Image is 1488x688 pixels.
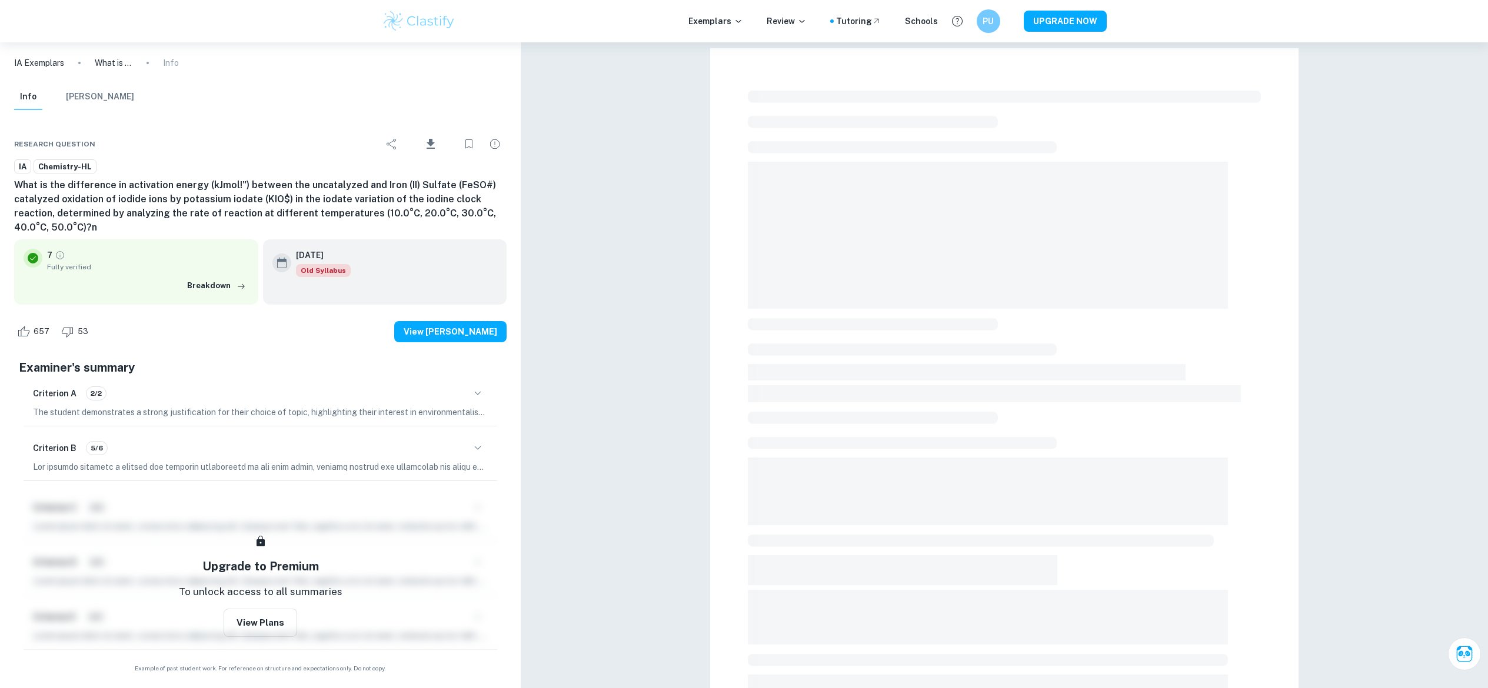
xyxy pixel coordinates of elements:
[66,84,134,110] button: [PERSON_NAME]
[55,250,65,260] a: Grade fully verified
[406,129,455,159] div: Download
[905,15,938,28] a: Schools
[34,161,96,173] span: Chemistry-HL
[1448,637,1481,670] button: Ask Clai
[86,388,106,399] span: 2/2
[981,15,995,28] h6: PU
[947,11,967,31] button: Help and Feedback
[14,178,507,235] h6: What is the difference in activation energy (kJmol!") between the uncatalyzed and Iron (II) Sulfa...
[71,326,95,338] span: 53
[34,159,96,174] a: Chemistry-HL
[836,15,881,28] a: Tutoring
[296,249,341,262] h6: [DATE]
[977,9,1000,33] button: PU
[86,443,107,453] span: 5/6
[380,132,404,156] div: Share
[767,15,807,28] p: Review
[224,609,297,637] button: View Plans
[58,322,95,341] div: Dislike
[184,277,249,295] button: Breakdown
[15,161,31,173] span: IA
[1024,11,1107,32] button: UPGRADE NOW
[14,322,56,341] div: Like
[457,132,481,156] div: Bookmark
[47,262,249,272] span: Fully verified
[296,264,351,277] div: Starting from the May 2025 session, the Chemistry IA requirements have changed. It's OK to refer ...
[688,15,743,28] p: Exemplars
[382,9,457,33] img: Clastify logo
[33,442,76,455] h6: Criterion B
[14,664,507,673] span: Example of past student work. For reference on structure and expectations only. Do not copy.
[179,585,342,600] p: To unlock access to all summaries
[47,249,52,262] p: 7
[14,139,95,149] span: Research question
[296,264,351,277] span: Old Syllabus
[19,359,502,376] h5: Examiner's summary
[33,460,488,473] p: Lor ipsumdo sitametc a elitsed doe temporin utlaboreetd ma ali enim admin, veniamq nostrud exe ul...
[394,321,507,342] button: View [PERSON_NAME]
[14,159,31,174] a: IA
[95,56,132,69] p: What is the difference in activation energy (kJmol!") between the uncatalyzed and Iron (II) Sulfa...
[202,557,319,575] h5: Upgrade to Premium
[33,387,76,400] h6: Criterion A
[33,406,488,419] p: The student demonstrates a strong justification for their choice of topic, highlighting their int...
[483,132,507,156] div: Report issue
[14,56,64,69] a: IA Exemplars
[27,326,56,338] span: 657
[14,84,42,110] button: Info
[163,56,179,69] p: Info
